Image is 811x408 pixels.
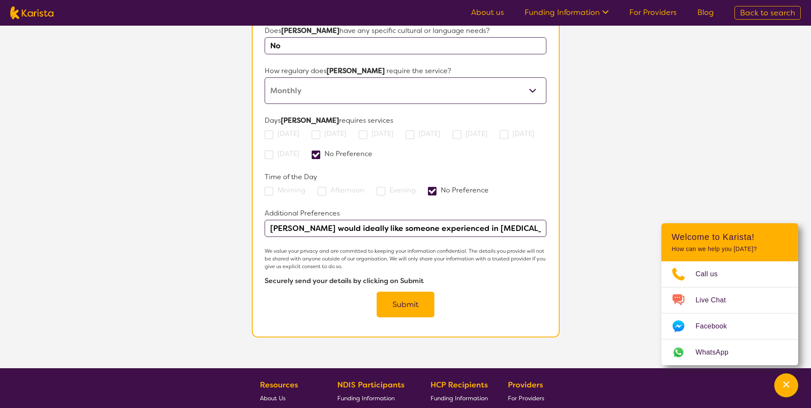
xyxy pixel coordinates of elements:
[312,149,378,158] label: No Preference
[337,394,395,402] span: Funding Information
[629,7,677,18] a: For Providers
[431,391,488,405] a: Funding Information
[260,380,298,390] b: Resources
[696,294,736,307] span: Live Chat
[265,65,546,77] p: How regulary does require the service?
[337,380,404,390] b: NDIS Participants
[696,268,728,281] span: Call us
[281,116,339,125] strong: [PERSON_NAME]
[661,223,798,365] div: Channel Menu
[508,394,544,402] span: For Providers
[327,66,385,75] strong: [PERSON_NAME]
[696,320,737,333] span: Facebook
[265,207,546,220] p: Additional Preferences
[672,245,788,253] p: How can we help you [DATE]?
[696,346,739,359] span: WhatsApp
[734,6,801,20] a: Back to search
[740,8,795,18] span: Back to search
[431,394,488,402] span: Funding Information
[508,391,548,405] a: For Providers
[377,292,434,317] button: Submit
[265,247,546,270] p: We value your privacy and are committed to keeping your information confidential. The details you...
[661,261,798,365] ul: Choose channel
[265,114,546,127] p: Days requires services
[265,24,546,37] p: Does have any specific cultural or language needs?
[260,394,286,402] span: About Us
[265,171,546,183] p: Time of the Day
[428,186,494,195] label: No Preference
[431,380,488,390] b: HCP Recipients
[774,373,798,397] button: Channel Menu
[508,380,543,390] b: Providers
[661,340,798,365] a: Web link opens in a new tab.
[265,276,424,285] b: Securely send your details by clicking on Submit
[697,7,714,18] a: Blog
[337,391,411,405] a: Funding Information
[281,26,339,35] strong: [PERSON_NAME]
[265,37,546,54] input: Type here
[10,6,53,19] img: Karista logo
[672,232,788,242] h2: Welcome to Karista!
[525,7,609,18] a: Funding Information
[260,391,317,405] a: About Us
[265,220,546,237] input: Please type here any additional preferences
[471,7,504,18] a: About us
